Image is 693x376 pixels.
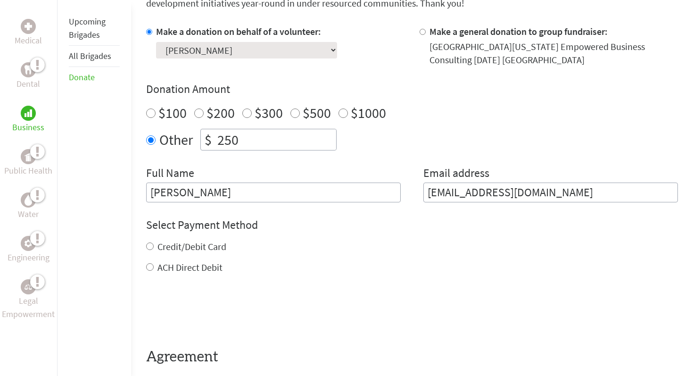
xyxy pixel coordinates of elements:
label: Credit/Debit Card [157,241,226,252]
label: Make a donation on behalf of a volunteer: [156,25,321,37]
input: Your Email [423,183,678,202]
p: Water [18,208,39,221]
p: Medical [15,34,42,47]
img: Engineering [25,240,32,247]
img: Legal Empowerment [25,284,32,290]
div: Business [21,106,36,121]
p: Business [12,121,44,134]
a: All Brigades [69,50,111,61]
div: Legal Empowerment [21,279,36,294]
label: $200 [206,104,235,122]
h4: Donation Amount [146,82,678,97]
a: MedicalMedical [15,19,42,47]
div: $ [201,129,215,150]
label: ACH Direct Debit [157,261,223,273]
label: Full Name [146,166,194,183]
div: Water [21,192,36,208]
div: [GEOGRAPHIC_DATA][US_STATE] Empowered Business Consulting [DATE] [GEOGRAPHIC_DATA] [429,40,678,67]
a: Legal EmpowermentLegal Empowerment [2,279,55,321]
a: Upcoming Brigades [69,16,106,40]
a: BusinessBusiness [12,106,44,134]
a: DentalDental [16,62,40,91]
li: Donate [69,67,120,88]
img: Dental [25,65,32,74]
input: Enter Amount [215,129,336,150]
div: Engineering [21,236,36,251]
p: Legal Empowerment [2,294,55,321]
img: Public Health [25,152,32,161]
iframe: reCAPTCHA [146,293,289,330]
img: Business [25,109,32,117]
p: Dental [16,77,40,91]
label: $300 [255,104,283,122]
a: EngineeringEngineering [8,236,49,264]
li: Upcoming Brigades [69,11,120,46]
label: $100 [158,104,187,122]
img: Medical [25,23,32,30]
h4: Select Payment Method [146,217,678,233]
div: Public Health [21,149,36,164]
div: Medical [21,19,36,34]
li: All Brigades [69,46,120,67]
label: $1000 [351,104,386,122]
input: Enter Full Name [146,183,401,202]
a: Donate [69,72,95,83]
a: Public HealthPublic Health [4,149,52,177]
label: Make a general donation to group fundraiser: [429,25,608,37]
a: WaterWater [18,192,39,221]
label: $500 [303,104,331,122]
label: Email address [423,166,489,183]
h4: Agreement [146,349,678,366]
div: Dental [21,62,36,77]
p: Engineering [8,251,49,264]
label: Other [159,129,193,150]
img: Water [25,194,32,205]
p: Public Health [4,164,52,177]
